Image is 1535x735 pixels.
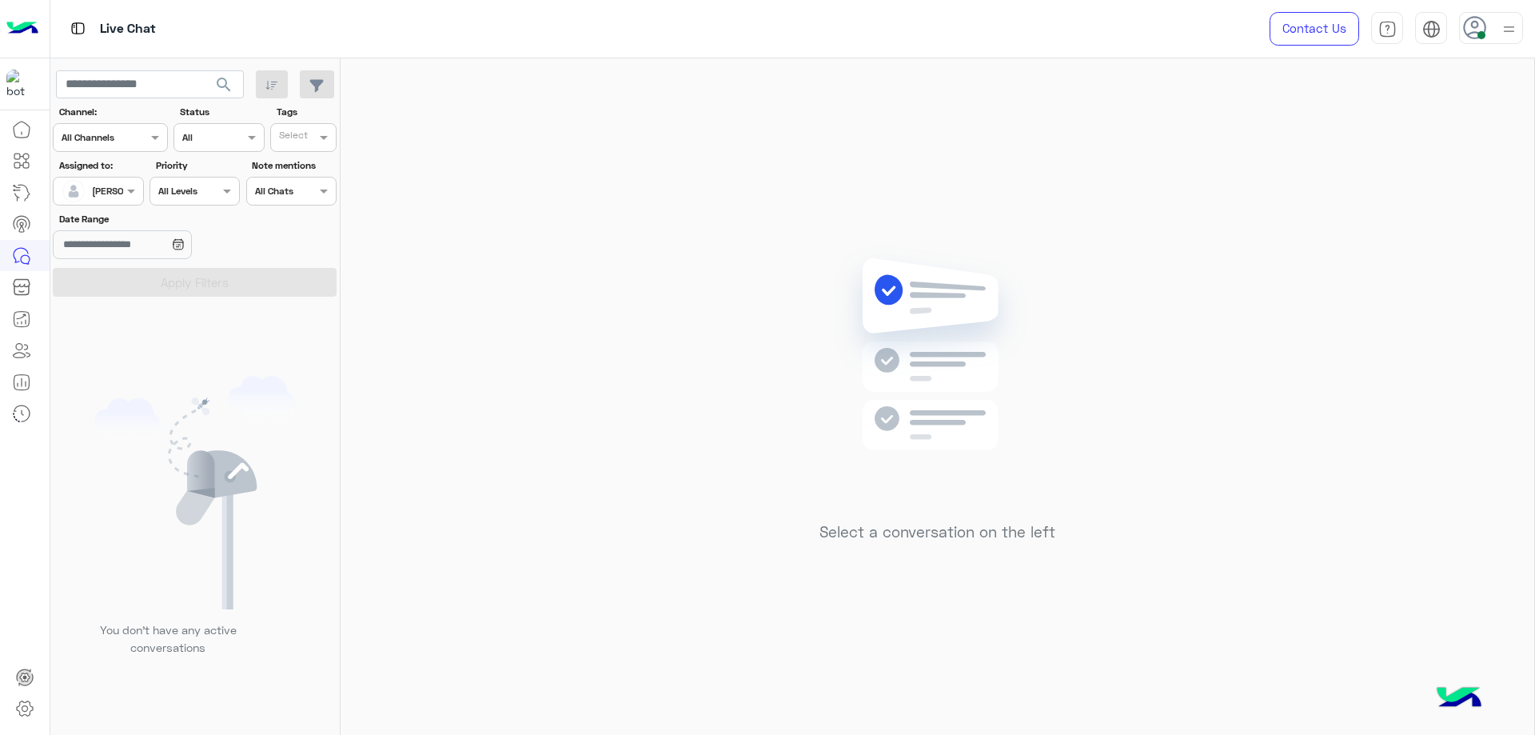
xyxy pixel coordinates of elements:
img: defaultAdmin.png [62,180,85,202]
img: tab [1378,20,1397,38]
img: hulul-logo.png [1431,671,1487,727]
p: Live Chat [100,18,156,40]
img: Logo [6,12,38,46]
label: Date Range [59,212,238,226]
a: Contact Us [1270,12,1359,46]
button: Apply Filters [53,268,337,297]
label: Note mentions [252,158,334,173]
label: Assigned to: [59,158,142,173]
label: Channel: [59,105,166,119]
img: tab [1422,20,1441,38]
img: tab [68,18,88,38]
img: empty users [94,376,296,609]
a: tab [1371,12,1403,46]
img: profile [1499,19,1519,39]
div: Select [277,128,308,146]
img: 713415422032625 [6,70,35,98]
label: Tags [277,105,335,119]
button: search [205,70,244,105]
img: no messages [822,246,1053,511]
label: Status [180,105,262,119]
p: You don’t have any active conversations [87,621,249,656]
h5: Select a conversation on the left [819,523,1055,541]
label: Priority [156,158,238,173]
span: search [214,75,233,94]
